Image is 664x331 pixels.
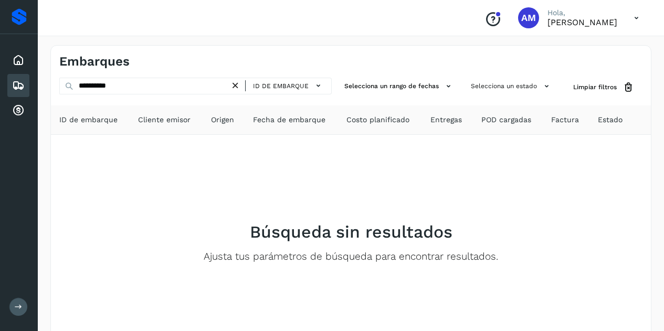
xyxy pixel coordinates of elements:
p: Ajusta tus parámetros de búsqueda para encontrar resultados. [204,251,498,263]
p: Angele Monserrat Manriquez Bisuett [547,17,617,27]
span: Estado [598,114,623,125]
button: ID de embarque [250,78,327,93]
h4: Embarques [59,54,130,69]
h2: Búsqueda sin resultados [250,222,452,242]
span: Factura [551,114,579,125]
span: ID de embarque [253,81,309,91]
p: Hola, [547,8,617,17]
span: Fecha de embarque [253,114,325,125]
div: Inicio [7,49,29,72]
span: Costo planificado [346,114,409,125]
span: Entregas [430,114,462,125]
button: Selecciona un estado [467,78,556,95]
span: Cliente emisor [138,114,191,125]
span: ID de embarque [59,114,118,125]
span: Limpiar filtros [573,82,617,92]
span: Origen [211,114,234,125]
button: Limpiar filtros [565,78,642,97]
div: Cuentas por cobrar [7,99,29,122]
span: POD cargadas [481,114,531,125]
div: Embarques [7,74,29,97]
button: Selecciona un rango de fechas [340,78,458,95]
